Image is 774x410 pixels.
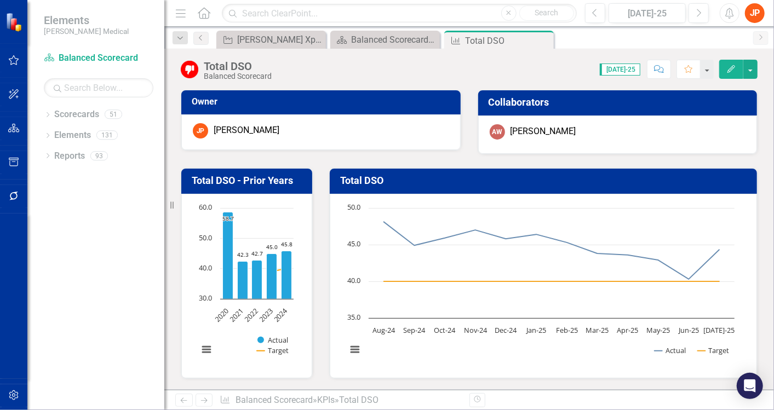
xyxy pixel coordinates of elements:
a: [PERSON_NAME] Xpress Video - Increase usage of [PERSON_NAME] Express and the Payment Portal by de... [219,33,323,47]
text: Actual [666,345,686,355]
svg: Interactive chart [193,203,299,367]
text: 42.7 [251,250,263,257]
a: Balanced Scorecard [44,52,153,65]
div: » » [220,394,461,407]
g: Actual, series 1 of 2. Bar series with 5 bars. [223,212,292,299]
text: Apr-25 [617,325,638,335]
a: Elements [54,129,91,142]
a: KPIs [317,395,335,405]
text: 58.7 [222,215,234,222]
button: JP [745,3,765,23]
div: Balanced Scorecard [204,72,272,80]
div: JP [193,123,208,138]
div: Total DSO [204,60,272,72]
text: 40.0 [199,263,212,273]
img: Below Target [181,61,198,78]
button: Show Target [257,346,289,355]
text: 60.0 [199,202,212,212]
a: Reports [54,150,85,163]
input: Search ClearPoint... [222,4,577,23]
text: 50.0 [347,202,360,212]
h3: Total DSO [340,175,750,186]
text: 2020 [213,306,231,324]
text: 35.0 [347,312,360,322]
a: Balanced Scorecard Welcome Page [333,33,437,47]
img: ClearPoint Strategy [4,11,25,32]
path: 2024, 45.8. Actual. [282,251,292,299]
text: 2022 [242,306,260,324]
a: Scorecards [54,108,99,121]
div: [PERSON_NAME] [511,125,576,138]
small: [PERSON_NAME] Medical [44,27,129,36]
input: Search Below... [44,78,153,97]
h3: Owner [192,97,454,107]
text: May-25 [646,325,670,335]
text: 45.8 [281,240,293,248]
text: 45.0 [347,239,360,249]
div: Open Intercom Messenger [737,373,763,399]
div: AW [490,124,505,140]
path: 2022, 42.7. Actual. [252,260,262,299]
text: Mar-25 [586,325,609,335]
text: Aug-24 [372,325,395,335]
path: 2023, 45. Actual. [267,253,277,299]
text: Oct-24 [434,325,456,335]
text: Jan-25 [525,325,546,335]
text: [DATE]-25 [703,325,735,335]
span: Elements [44,14,129,27]
button: View chart menu, Chart [347,342,363,357]
text: Jun-25 [678,325,699,335]
text: 2023 [257,306,275,324]
button: Show Actual [655,346,686,355]
text: 40.0 [347,275,360,285]
g: Target, line 2 of 2 with 12 data points. [381,279,721,284]
button: Show Target [698,346,730,355]
text: 45.0 [266,243,278,251]
div: Total DSO [465,34,551,48]
text: Actual [268,335,288,345]
div: Chart. Highcharts interactive chart. [193,203,301,367]
div: [PERSON_NAME] Xpress Video - Increase usage of [PERSON_NAME] Express and the Payment Portal by de... [237,33,323,47]
div: 51 [105,110,122,119]
button: Show Actual [257,336,288,345]
h3: Collaborators [489,97,751,108]
div: Balanced Scorecard Welcome Page [351,33,437,47]
button: Search [519,5,574,21]
text: 30.0 [199,293,212,303]
div: Chart. Highcharts interactive chart. [341,203,746,367]
text: Target [708,345,729,355]
h3: Total DSO - Prior Years [192,175,306,186]
span: Search [535,8,558,17]
path: 2021, 42.3. Actual. [238,261,248,299]
text: Sep-24 [403,325,426,335]
div: Total DSO [339,395,379,405]
a: Balanced Scorecard [236,395,313,405]
text: 42.3 [237,251,249,258]
svg: Interactive chart [341,203,740,367]
div: [DATE]-25 [612,7,682,20]
path: 2020, 58.7. Actual. [223,212,233,299]
text: 2021 [227,306,245,324]
button: [DATE]-25 [609,3,686,23]
div: [PERSON_NAME] [214,124,279,137]
div: 131 [96,131,118,140]
text: Feb-25 [556,325,578,335]
button: View chart menu, Chart [199,342,214,357]
text: Target [268,345,289,355]
text: 2024 [272,305,290,324]
text: 50.0 [199,233,212,242]
text: Nov-24 [464,325,488,335]
text: Dec-24 [495,325,517,335]
span: [DATE]-25 [600,63,640,76]
div: 93 [90,151,108,160]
